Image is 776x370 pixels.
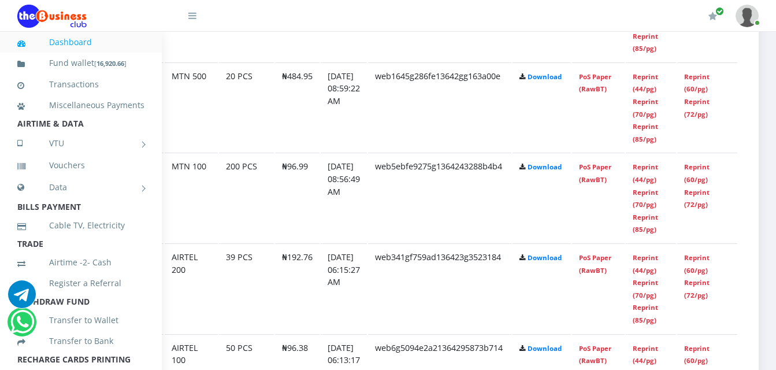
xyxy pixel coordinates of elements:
a: PoS Paper (RawBT) [579,344,611,365]
a: Download [528,72,562,81]
b: 16,920.66 [96,59,124,68]
a: Download [528,162,562,171]
a: Reprint (72/pg) [684,188,710,209]
a: PoS Paper (RawBT) [579,253,611,275]
a: PoS Paper (RawBT) [579,162,611,184]
a: Reprint (70/pg) [633,278,658,299]
td: [DATE] 06:15:27 AM [321,243,367,333]
a: Register a Referral [17,270,144,297]
i: Renew/Upgrade Subscription [708,12,717,21]
a: Reprint (60/pg) [684,253,710,275]
a: Reprint (60/pg) [684,72,710,94]
a: Transactions [17,71,144,98]
td: 20 PCS [219,62,274,152]
a: Transfer to Wallet [17,307,144,334]
a: Transfer to Bank [17,328,144,354]
td: ₦484.95 [275,62,320,152]
td: MTN 500 [165,62,218,152]
td: [DATE] 08:56:49 AM [321,153,367,242]
a: Miscellaneous Payments [17,92,144,119]
td: web5ebfe9275g1364243288b4b4 [368,153,511,242]
a: VTU [17,129,144,158]
td: MTN 100 [165,153,218,242]
a: Reprint (70/pg) [633,97,658,119]
a: Vouchers [17,152,144,179]
a: PoS Paper (RawBT) [579,72,611,94]
a: Chat for support [8,289,36,308]
a: Download [528,344,562,353]
a: Reprint (70/pg) [633,188,658,209]
td: web1645g286fe13642gg163a00e [368,62,511,152]
a: Reprint (44/pg) [633,253,658,275]
a: Fund wallet[16,920.66] [17,50,144,77]
a: Download [528,253,562,262]
a: Reprint (44/pg) [633,162,658,184]
td: [DATE] 08:59:22 AM [321,62,367,152]
td: 39 PCS [219,243,274,333]
span: Renew/Upgrade Subscription [715,7,724,16]
td: 200 PCS [219,153,274,242]
small: [ ] [94,59,127,68]
a: Reprint (85/pg) [633,213,658,234]
a: Data [17,173,144,202]
a: Reprint (60/pg) [684,344,710,365]
a: Reprint (60/pg) [684,162,710,184]
td: AIRTEL 200 [165,243,218,333]
a: Dashboard [17,29,144,55]
img: Logo [17,5,87,28]
a: Reprint (85/pg) [633,303,658,324]
a: Reprint (85/pg) [633,122,658,143]
a: Airtime -2- Cash [17,249,144,276]
img: User [736,5,759,27]
a: Reprint (44/pg) [633,72,658,94]
a: Cable TV, Electricity [17,212,144,239]
a: Reprint (72/pg) [684,278,710,299]
a: Chat for support [10,317,34,336]
a: Reprint (44/pg) [633,344,658,365]
td: web341gf759ad136423g3523184 [368,243,511,333]
td: ₦192.76 [275,243,320,333]
a: Reprint (72/pg) [684,97,710,119]
td: ₦96.99 [275,153,320,242]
